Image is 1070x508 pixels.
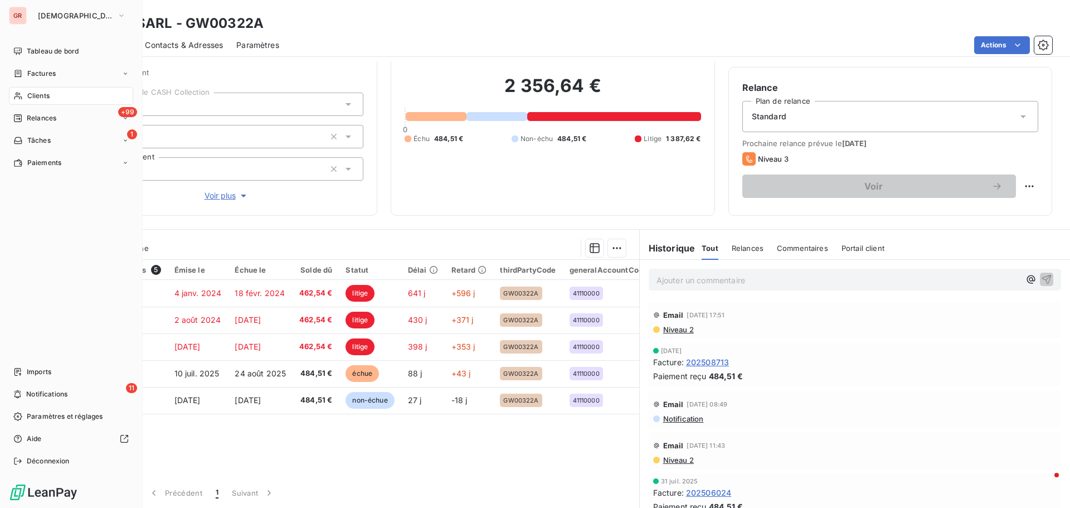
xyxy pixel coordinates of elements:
span: 462,54 € [299,341,332,352]
span: Propriétés Client [90,68,363,84]
span: 31 juil. 2025 [661,478,698,485]
span: Niveau 2 [662,325,694,334]
span: 484,51 € [434,134,463,144]
span: non-échue [346,392,394,409]
span: Facture : [653,487,684,499]
span: 27 j [408,395,422,405]
span: Aide [27,434,42,444]
span: Échu [414,134,430,144]
button: Précédent [142,481,209,505]
div: Solde dû [299,265,332,274]
span: Tableau de bord [27,46,79,56]
span: 1 387,62 € [666,134,701,144]
span: Facture : [653,356,684,368]
input: Ajouter une valeur [140,132,149,142]
span: 41110000 [573,370,600,377]
span: GW00322A [503,290,538,297]
span: [DATE] [661,347,682,354]
span: Tâches [27,136,51,146]
span: Factures [27,69,56,79]
span: 5 [151,265,161,275]
iframe: Intercom live chat [1032,470,1059,497]
span: GW00322A [503,370,538,377]
span: Déconnexion [27,456,70,466]
span: Niveau 3 [758,154,789,163]
span: litige [346,338,374,355]
span: [DATE] [235,315,261,325]
span: 41110000 [573,397,600,404]
span: Voir [756,182,991,191]
span: [DEMOGRAPHIC_DATA] [38,11,113,20]
div: Émise le [174,265,222,274]
span: 398 j [408,342,427,351]
span: Non-échu [521,134,553,144]
span: litige [346,285,374,302]
span: [DATE] 11:43 [687,442,725,449]
span: Portail client [842,244,884,253]
span: [DATE] [174,342,201,351]
span: 2 août 2024 [174,315,221,325]
span: Paramètres et réglages [27,412,103,422]
img: Logo LeanPay [9,483,78,501]
span: litige [346,312,374,328]
span: 484,51 € [709,370,743,382]
button: Voir plus [90,190,363,202]
span: 18 févr. 2024 [235,288,285,298]
button: 1 [209,481,225,505]
span: 462,54 € [299,288,332,299]
span: échue [346,365,379,382]
span: Voir plus [205,190,249,201]
div: thirdPartyCode [500,265,556,274]
span: Clients [27,91,50,101]
span: +371 j [451,315,474,325]
span: +43 j [451,369,471,378]
span: [DATE] 17:51 [687,312,724,318]
span: 10 juil. 2025 [174,369,220,378]
span: Contacts & Adresses [145,40,223,51]
span: [DATE] [235,395,261,405]
span: 24 août 2025 [235,369,286,378]
span: 484,51 € [557,134,586,144]
span: 484,51 € [299,395,332,406]
span: [DATE] [235,342,261,351]
h6: Historique [640,241,695,255]
span: 462,54 € [299,315,332,326]
span: Imports [27,367,51,377]
span: 11 [126,383,137,393]
span: Notification [662,414,704,423]
h2: 2 356,64 € [405,75,701,108]
h6: Relance [742,81,1038,94]
div: Délai [408,265,438,274]
span: Litige [644,134,662,144]
span: Standard [752,111,786,122]
span: 1 [127,129,137,139]
button: Suivant [225,481,281,505]
span: 430 j [408,315,427,325]
span: 88 j [408,369,422,378]
span: Email [663,400,684,409]
span: 641 j [408,288,426,298]
span: Paiements [27,158,61,168]
span: Email [663,441,684,450]
a: Aide [9,430,133,448]
span: [DATE] [174,395,201,405]
span: GW00322A [503,397,538,404]
div: Retard [451,265,487,274]
span: GW00322A [503,343,538,350]
span: +99 [118,107,137,117]
span: Notifications [26,389,67,399]
span: [DATE] [842,139,867,148]
span: Email [663,311,684,320]
span: Commentaires [777,244,828,253]
span: Relances [27,113,56,123]
span: 202508713 [686,356,729,368]
span: Relances [732,244,763,253]
span: 0 [403,125,407,134]
span: Paiement reçu [653,370,707,382]
span: 202506024 [686,487,731,499]
div: Échue le [235,265,286,274]
span: Tout [702,244,718,253]
div: Statut [346,265,394,274]
span: Niveau 2 [662,456,694,465]
span: Prochaine relance prévue le [742,139,1038,148]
